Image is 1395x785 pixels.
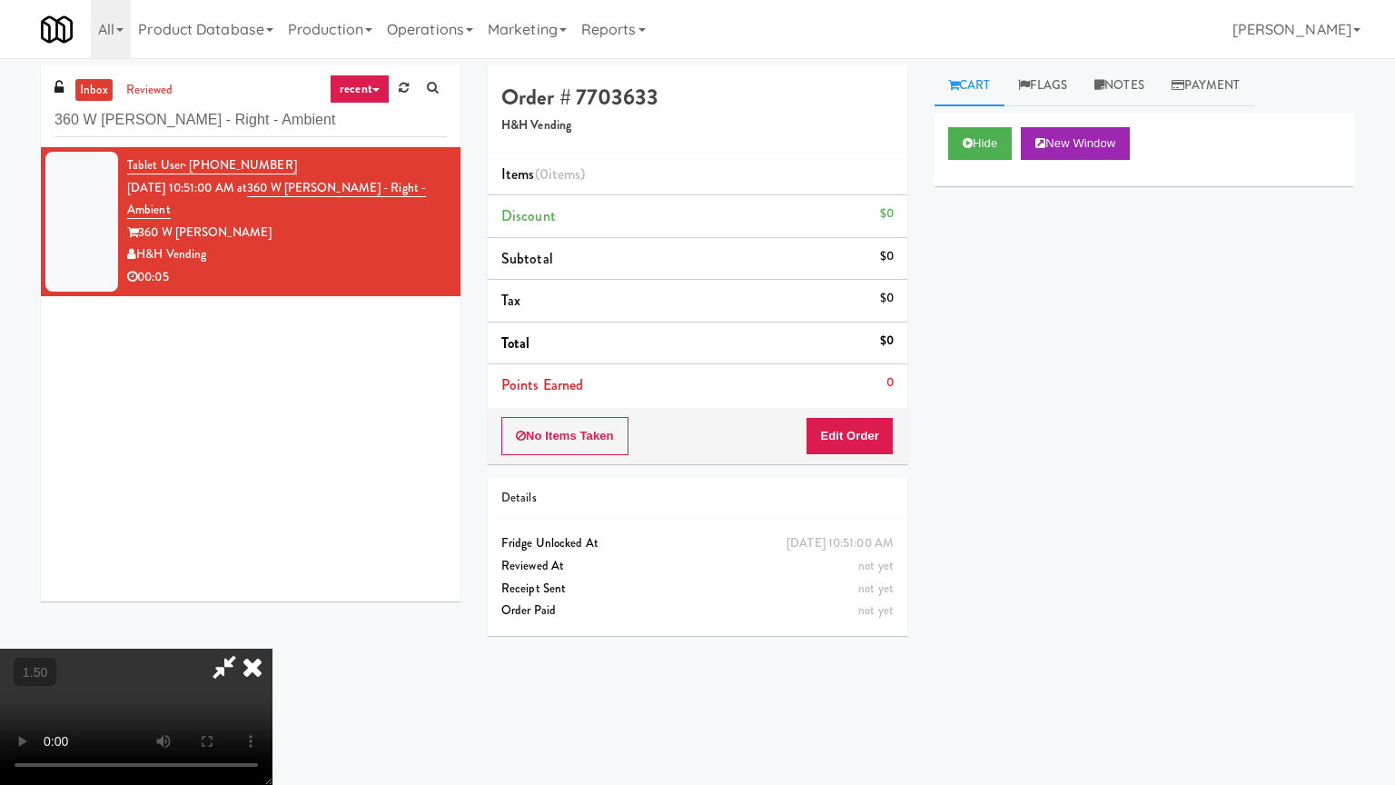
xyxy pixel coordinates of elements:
a: reviewed [122,79,178,102]
span: not yet [858,601,894,619]
div: Receipt Sent [501,578,894,601]
button: New Window [1021,127,1130,160]
a: Notes [1081,65,1158,106]
span: Points Earned [501,374,583,395]
span: not yet [858,557,894,574]
div: H&H Vending [127,243,447,266]
span: [DATE] 10:51:00 AM at [127,179,247,196]
a: Tablet User· [PHONE_NUMBER] [127,156,297,174]
span: Total [501,333,530,353]
a: recent [330,75,390,104]
div: Reviewed At [501,555,894,578]
span: Tax [501,290,520,311]
div: 360 W [PERSON_NAME] [127,222,447,244]
h5: H&H Vending [501,119,894,133]
ng-pluralize: items [549,164,581,184]
div: $0 [880,203,894,225]
div: $0 [880,245,894,268]
button: Hide [948,127,1012,160]
div: Details [501,487,894,510]
div: $0 [880,287,894,310]
div: Fridge Unlocked At [501,532,894,555]
span: not yet [858,580,894,597]
img: Micromart [41,14,73,45]
div: [DATE] 10:51:00 AM [787,532,894,555]
div: $0 [880,330,894,353]
div: 0 [886,372,894,394]
a: Cart [935,65,1004,106]
h4: Order # 7703633 [501,85,894,109]
li: Tablet User· [PHONE_NUMBER][DATE] 10:51:00 AM at360 W [PERSON_NAME] - Right - Ambient360 W [PERSO... [41,147,460,296]
input: Search vision orders [54,104,447,137]
button: Edit Order [806,417,894,455]
a: Payment [1158,65,1254,106]
button: No Items Taken [501,417,628,455]
span: Subtotal [501,248,553,269]
a: Flags [1004,65,1082,106]
div: Order Paid [501,600,894,622]
a: inbox [75,79,113,102]
div: 00:05 [127,266,447,289]
span: Discount [501,205,556,226]
span: (0 ) [535,164,586,184]
span: Items [501,164,585,184]
span: · [PHONE_NUMBER] [183,156,297,174]
a: 360 W [PERSON_NAME] - Right - Ambient [127,179,426,220]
